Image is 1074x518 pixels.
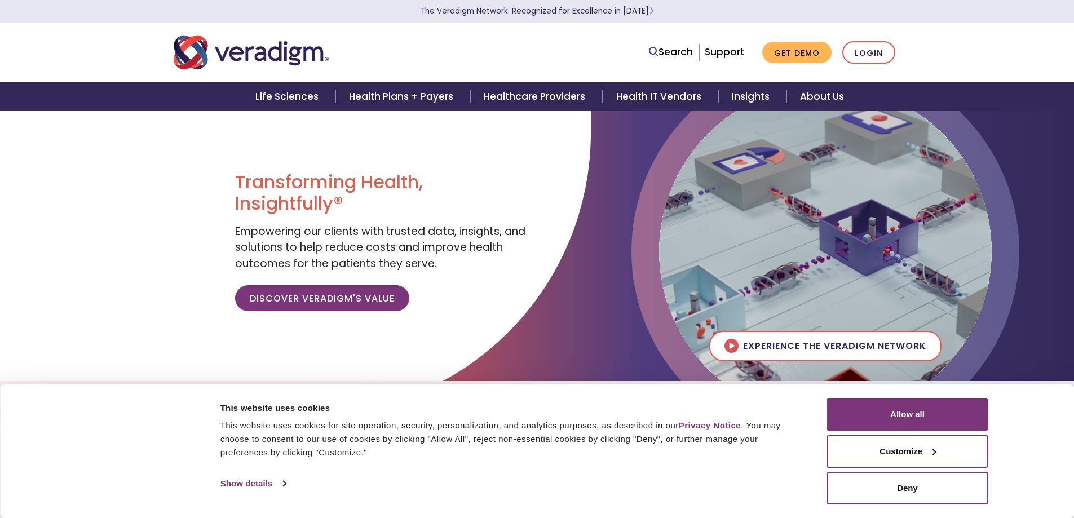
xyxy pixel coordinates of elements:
button: Customize [827,435,988,468]
a: Show details [220,475,286,492]
div: This website uses cookies [220,401,802,415]
span: Learn More [649,6,654,16]
a: Login [842,41,895,64]
span: Empowering our clients with trusted data, insights, and solutions to help reduce costs and improv... [235,224,525,271]
div: This website uses cookies for site operation, security, personalization, and analytics purposes, ... [220,419,802,459]
a: Healthcare Providers [470,82,602,111]
a: Health IT Vendors [603,82,718,111]
h1: Transforming Health, Insightfully® [235,171,528,215]
a: Insights [718,82,786,111]
a: Discover Veradigm's Value [235,285,409,311]
a: Get Demo [762,42,832,64]
a: The Veradigm Network: Recognized for Excellence in [DATE]Learn More [421,6,654,16]
button: Allow all [827,398,988,431]
a: Search [649,45,693,60]
img: Veradigm logo [174,34,329,71]
a: Privacy Notice [679,420,741,430]
a: Health Plans + Payers [335,82,470,111]
a: Life Sciences [242,82,335,111]
a: Support [705,45,744,59]
button: Deny [827,472,988,504]
a: About Us [786,82,858,111]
